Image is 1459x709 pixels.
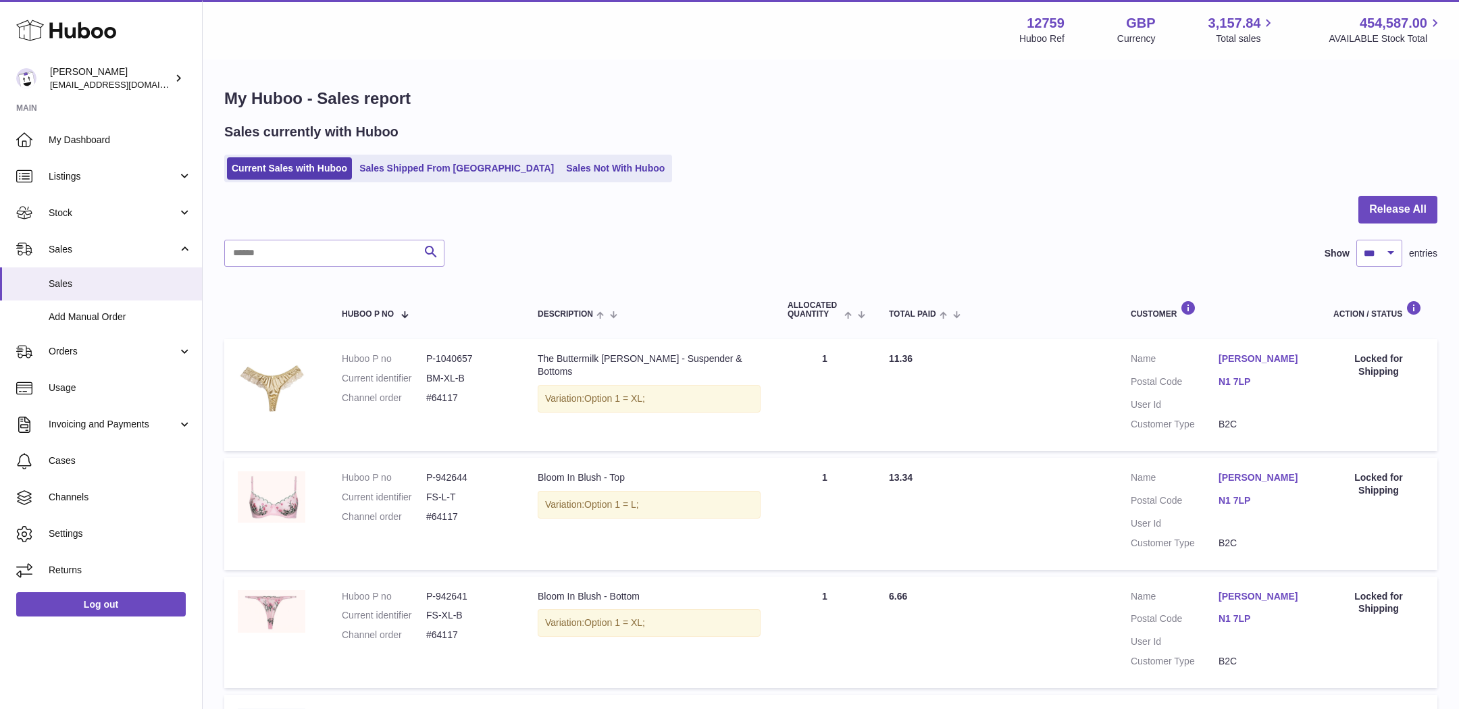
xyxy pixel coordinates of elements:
a: 3,157.84 Total sales [1208,14,1277,45]
dt: User Id [1131,635,1219,648]
span: Orders [49,345,178,358]
span: Sales [49,278,192,290]
span: Returns [49,564,192,577]
span: Option 1 = XL; [584,393,645,404]
span: Option 1 = L; [584,499,639,510]
dt: User Id [1131,398,1219,411]
dt: Current identifier [342,609,426,622]
dd: B2C [1219,537,1306,550]
dd: P-1040657 [426,352,511,365]
div: Locked for Shipping [1333,471,1424,497]
a: [PERSON_NAME] [1219,590,1306,603]
div: Variation: [538,491,761,519]
label: Show [1325,247,1350,260]
span: Listings [49,170,178,183]
a: Log out [16,592,186,616]
img: 127591749564464.png [238,352,305,420]
h2: Sales currently with Huboo [224,123,399,141]
div: Customer [1131,300,1306,319]
dt: Name [1131,590,1219,606]
td: 1 [774,458,875,570]
button: Release All [1358,196,1437,224]
a: N1 7LP [1219,612,1306,625]
span: 3,157.84 [1208,14,1261,32]
td: 1 [774,577,875,689]
a: [PERSON_NAME] [1219,352,1306,365]
dt: Huboo P no [342,590,426,603]
dd: B2C [1219,418,1306,431]
a: N1 7LP [1219,494,1306,507]
dt: Channel order [342,510,426,523]
strong: GBP [1126,14,1155,32]
span: Option 1 = XL; [584,617,645,628]
span: AVAILABLE Stock Total [1329,32,1443,45]
dt: Name [1131,352,1219,369]
dt: Name [1131,471,1219,488]
span: 454,587.00 [1360,14,1427,32]
img: 127591716467860.png [238,471,305,523]
dt: Customer Type [1131,537,1219,550]
dt: Channel order [342,629,426,641]
img: sofiapanwar@unndr.com [16,68,36,88]
span: Description [538,310,593,319]
span: Cases [49,454,192,467]
a: 454,587.00 AVAILABLE Stock Total [1329,14,1443,45]
td: 1 [774,339,875,451]
a: [PERSON_NAME] [1219,471,1306,484]
dt: Postal Code [1131,494,1219,510]
dd: P-942644 [426,471,511,484]
div: Huboo Ref [1019,32,1065,45]
dt: Current identifier [342,372,426,385]
span: Add Manual Order [49,311,192,323]
span: entries [1409,247,1437,260]
dt: Huboo P no [342,352,426,365]
span: My Dashboard [49,134,192,147]
dd: B2C [1219,655,1306,668]
div: [PERSON_NAME] [50,65,172,91]
span: Stock [49,207,178,219]
div: The Buttermilk [PERSON_NAME] - Suspender & Bottoms [538,352,761,378]
span: [EMAIL_ADDRESS][DOMAIN_NAME] [50,79,199,90]
dd: BM-XL-B [426,372,511,385]
span: Sales [49,243,178,256]
span: ALLOCATED Quantity [788,301,841,319]
dd: #64117 [426,629,511,641]
span: Total sales [1216,32,1276,45]
span: Invoicing and Payments [49,418,178,431]
div: Bloom In Blush - Top [538,471,761,484]
div: Currency [1117,32,1156,45]
span: 11.36 [889,353,913,364]
div: Bloom In Blush - Bottom [538,590,761,603]
dd: #64117 [426,392,511,404]
a: Current Sales with Huboo [227,157,352,180]
dt: Postal Code [1131,375,1219,392]
div: Variation: [538,385,761,413]
dt: Huboo P no [342,471,426,484]
span: 13.34 [889,472,913,483]
dd: P-942641 [426,590,511,603]
img: 127591716467884.png [238,590,305,633]
div: Variation: [538,609,761,637]
div: Locked for Shipping [1333,590,1424,616]
span: Total paid [889,310,936,319]
a: Sales Shipped From [GEOGRAPHIC_DATA] [355,157,559,180]
span: Settings [49,527,192,540]
h1: My Huboo - Sales report [224,88,1437,109]
div: Locked for Shipping [1333,352,1424,378]
dt: Customer Type [1131,655,1219,668]
span: Usage [49,382,192,394]
dt: Customer Type [1131,418,1219,431]
dt: Postal Code [1131,612,1219,629]
span: Channels [49,491,192,504]
dd: FS-L-T [426,491,511,504]
dt: User Id [1131,517,1219,530]
dt: Channel order [342,392,426,404]
a: N1 7LP [1219,375,1306,388]
a: Sales Not With Huboo [561,157,669,180]
dd: FS-XL-B [426,609,511,622]
div: Action / Status [1333,300,1424,319]
dt: Current identifier [342,491,426,504]
span: 6.66 [889,591,907,602]
span: Huboo P no [342,310,394,319]
dd: #64117 [426,510,511,523]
